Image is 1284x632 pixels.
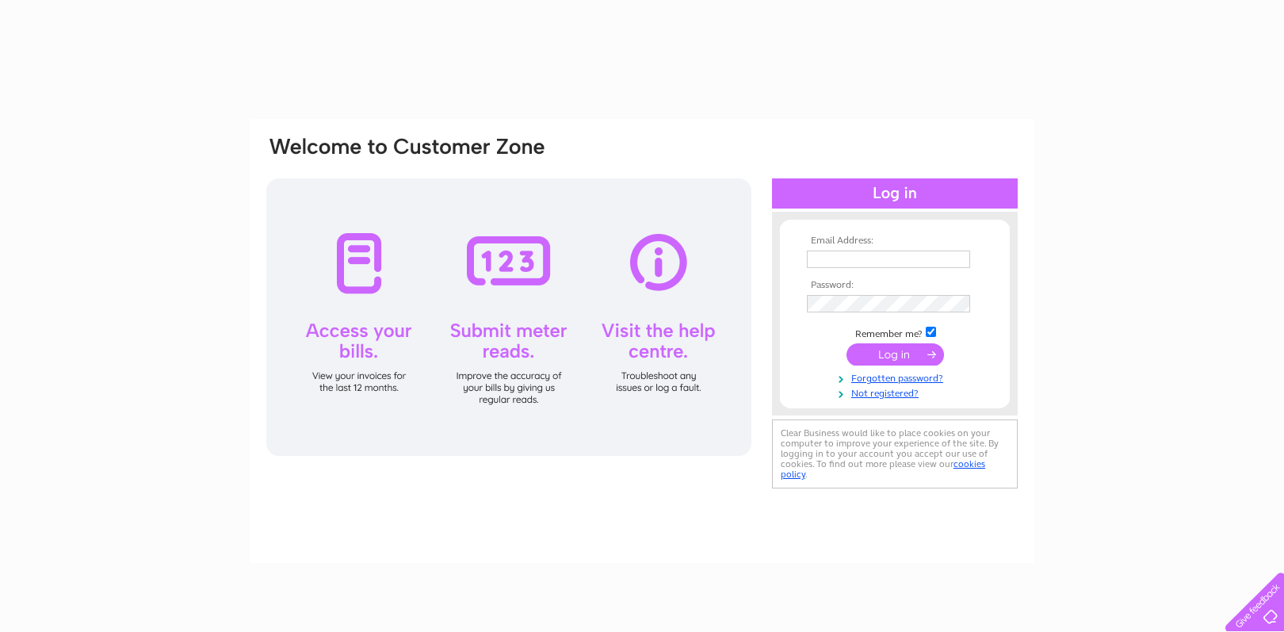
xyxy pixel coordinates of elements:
div: Clear Business would like to place cookies on your computer to improve your experience of the sit... [772,419,1018,488]
td: Remember me? [803,324,987,340]
th: Password: [803,280,987,291]
th: Email Address: [803,236,987,247]
a: Not registered? [807,385,987,400]
input: Submit [846,343,944,366]
a: Forgotten password? [807,370,987,385]
a: cookies policy [781,458,985,480]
